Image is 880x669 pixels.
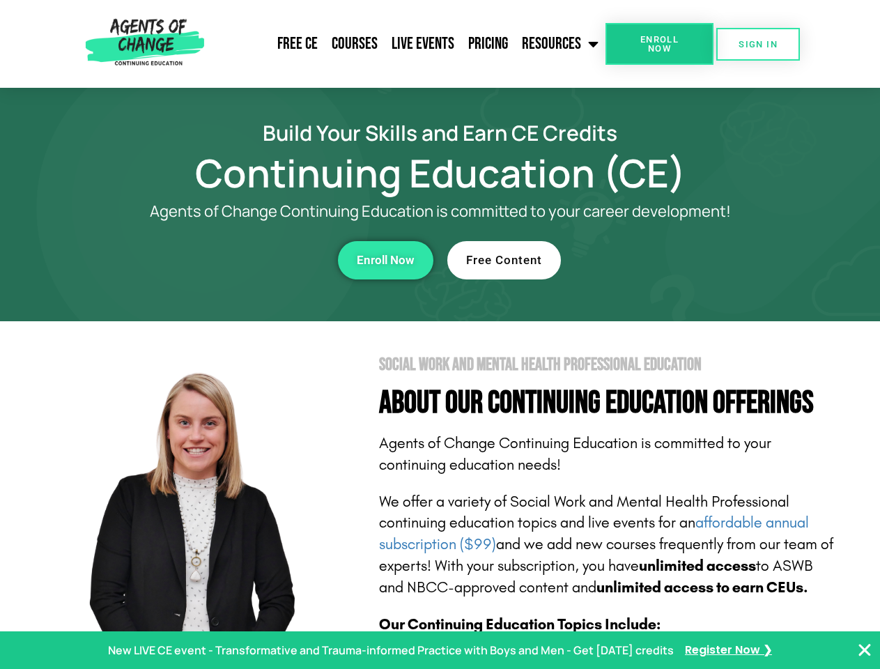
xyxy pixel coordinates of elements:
[379,491,837,599] p: We offer a variety of Social Work and Mental Health Professional continuing education topics and ...
[108,640,674,661] p: New LIVE CE event - Transformative and Trauma-informed Practice with Boys and Men - Get [DATE] cr...
[685,640,772,661] a: Register Now ❯
[515,26,605,61] a: Resources
[325,26,385,61] a: Courses
[639,557,756,575] b: unlimited access
[379,434,771,474] span: Agents of Change Continuing Education is committed to your continuing education needs!
[856,642,873,659] button: Close Banner
[605,23,713,65] a: Enroll Now
[447,241,561,279] a: Free Content
[739,40,778,49] span: SIGN IN
[43,123,837,143] h2: Build Your Skills and Earn CE Credits
[596,578,808,597] b: unlimited access to earn CEUs.
[99,203,782,220] p: Agents of Change Continuing Education is committed to your career development!
[338,241,433,279] a: Enroll Now
[466,254,542,266] span: Free Content
[385,26,461,61] a: Live Events
[379,387,837,419] h4: About Our Continuing Education Offerings
[43,157,837,189] h1: Continuing Education (CE)
[628,35,691,53] span: Enroll Now
[379,615,661,633] b: Our Continuing Education Topics Include:
[379,356,837,374] h2: Social Work and Mental Health Professional Education
[716,28,800,61] a: SIGN IN
[461,26,515,61] a: Pricing
[210,26,605,61] nav: Menu
[357,254,415,266] span: Enroll Now
[270,26,325,61] a: Free CE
